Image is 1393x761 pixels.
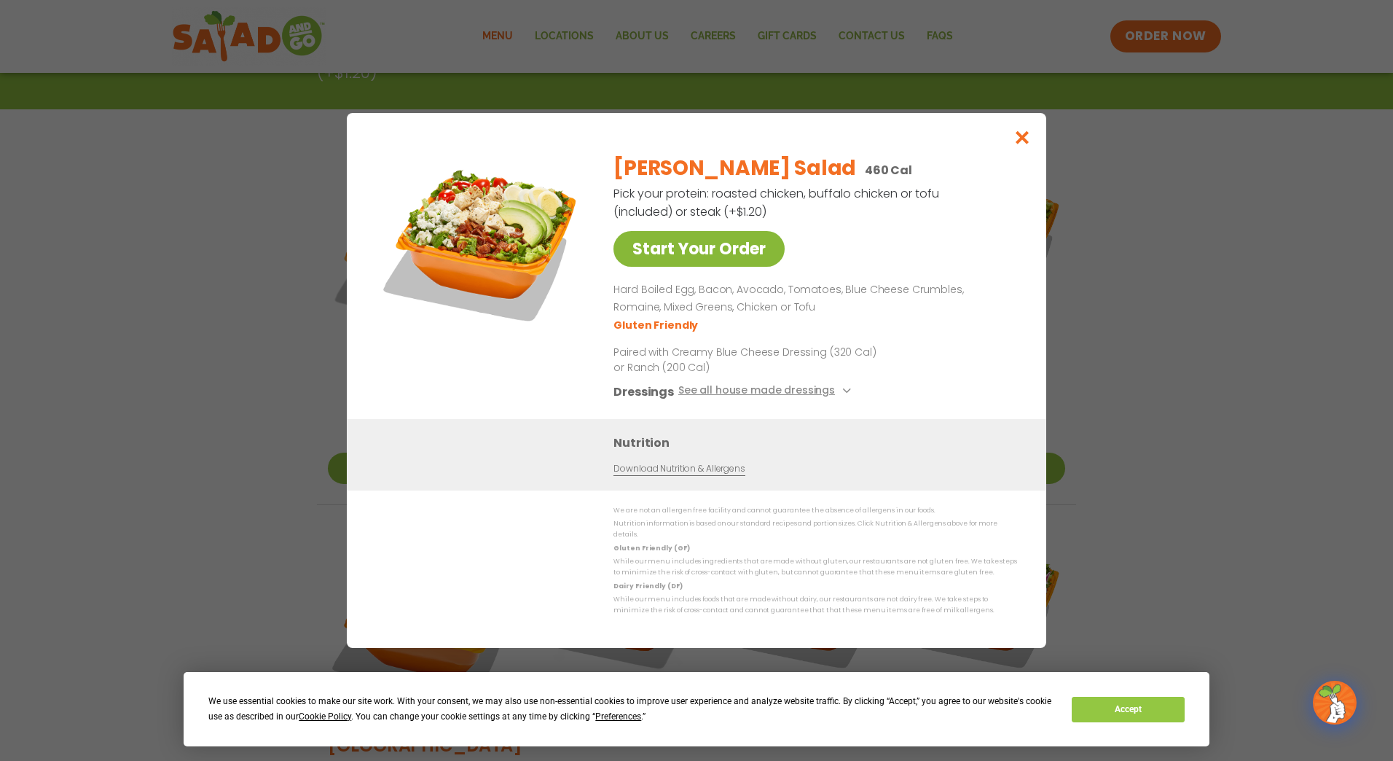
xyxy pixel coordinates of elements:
[613,594,1017,617] p: While our menu includes foods that are made without dairy, our restaurants are not dairy free. We...
[613,318,700,333] li: Gluten Friendly
[613,281,1011,316] p: Hard Boiled Egg, Bacon, Avocado, Tomatoes, Blue Cheese Crumbles, Romaine, Mixed Greens, Chicken o...
[613,383,674,401] h3: Dressings
[613,582,682,590] strong: Dairy Friendly (DF)
[595,711,641,722] span: Preferences
[613,556,1017,579] p: While our menu includes ingredients that are made without gluten, our restaurants are not gluten ...
[613,231,785,267] a: Start Your Order
[380,142,584,346] img: Featured product photo for Cobb Salad
[678,383,855,401] button: See all house made dressings
[1072,697,1184,722] button: Accept
[208,694,1054,725] div: We use essential cookies to make our site work. With your consent, we may also use non-essential ...
[613,184,941,221] p: Pick your protein: roasted chicken, buffalo chicken or tofu (included) or steak (+$1.20)
[613,462,745,476] a: Download Nutrition & Allergens
[613,505,1017,516] p: We are not an allergen free facility and cannot guarantee the absence of allergens in our foods.
[865,161,912,179] p: 460 Cal
[613,518,1017,541] p: Nutrition information is based on our standard recipes and portion sizes. Click Nutrition & Aller...
[999,113,1046,162] button: Close modal
[613,153,856,184] h2: [PERSON_NAME] Salad
[184,672,1209,746] div: Cookie Consent Prompt
[613,544,689,553] strong: Gluten Friendly (GF)
[299,711,351,722] span: Cookie Policy
[613,345,883,375] p: Paired with Creamy Blue Cheese Dressing (320 Cal) or Ranch (200 Cal)
[613,434,1024,452] h3: Nutrition
[1314,682,1355,723] img: wpChatIcon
